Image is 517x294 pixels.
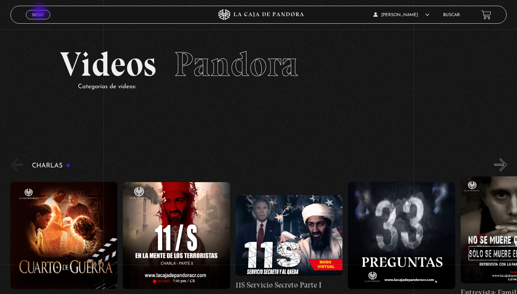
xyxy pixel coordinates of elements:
p: Categorías de videos: [78,81,457,93]
button: Previous [10,158,23,171]
span: Menu [32,13,44,17]
span: Pandora [174,44,298,85]
h2: Videos [60,47,457,81]
h3: Charlas [32,162,70,169]
span: Cerrar [30,19,47,24]
span: [PERSON_NAME] [373,13,429,17]
button: Next [494,158,507,171]
a: View your shopping cart [481,10,491,20]
h4: 11S Servicio Secreto Parte I [236,279,343,291]
a: Buscar [443,13,460,17]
